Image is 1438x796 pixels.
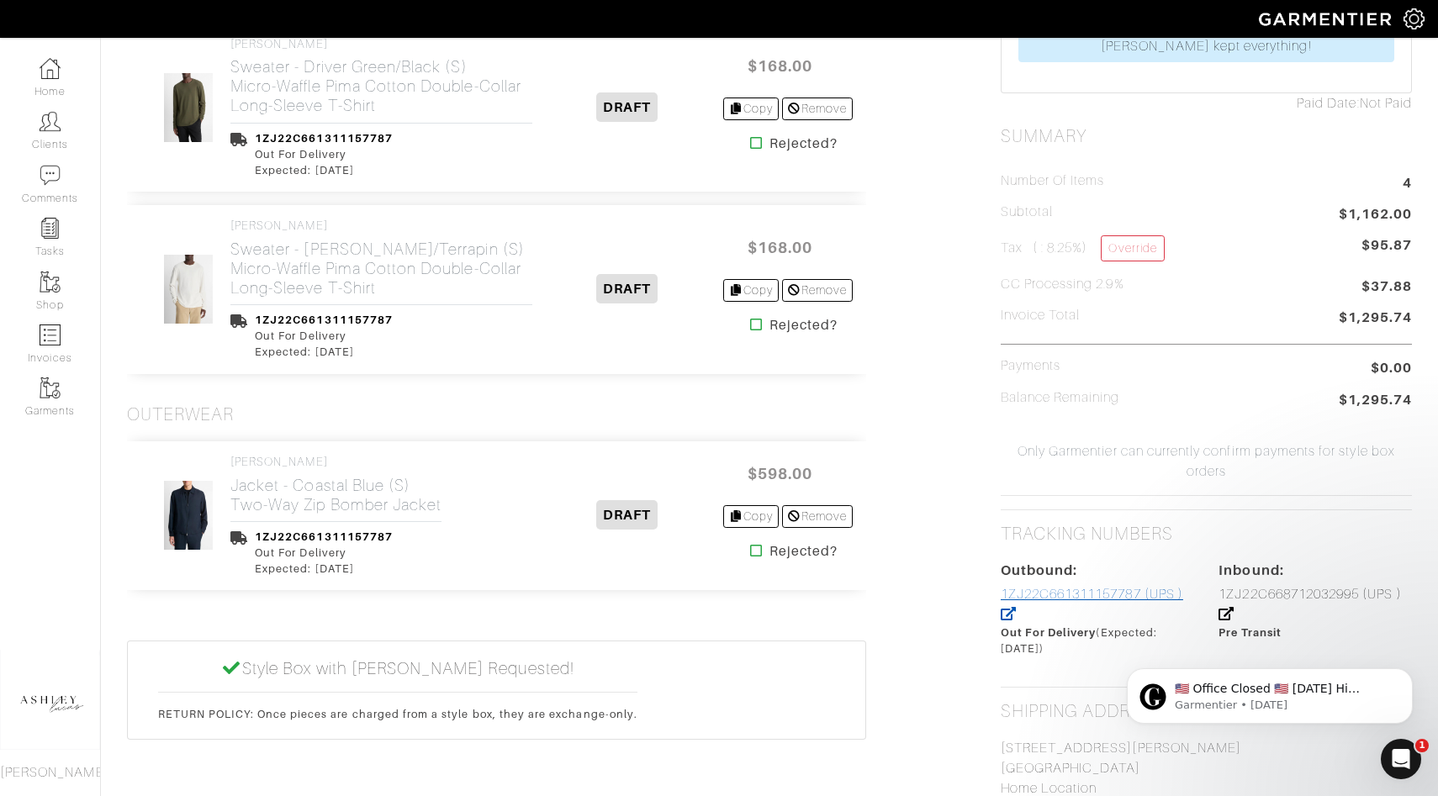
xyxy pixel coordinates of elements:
[1001,625,1194,656] div: (Expected: [DATE])
[1219,561,1412,581] div: Inbound:
[1001,235,1165,261] h5: Tax ( : 8.25%)
[782,98,852,120] a: Remove
[769,134,838,154] strong: Rejected?
[1250,4,1404,34] img: garmentier-logo-header-white-b43fb05a5012e4ada735d5af1a66efaba907eab6374d6393d1fbf88cb4ef424d.png
[230,57,532,115] h2: Sweater - Driver Green/Black (S) Micro-Waffle Pima Cotton Double-Collar Long-Sleeve T-Shirt
[782,505,852,528] a: Remove
[1001,561,1194,581] div: Outbound:
[158,658,637,678] h5: Style Box with [PERSON_NAME] Requested!
[596,274,658,303] span: DRAFT
[1001,126,1412,147] h2: Summary
[230,476,441,514] h2: Jacket - Coastal Blue (S) Two-Way Zip Bomber Jacket
[255,162,393,178] div: Expected: [DATE]
[127,404,234,425] h3: Outerwear
[1001,358,1060,374] h5: Payments
[769,541,838,561] strong: Rejected?
[1001,390,1120,406] h5: Balance Remaining
[1001,701,1164,722] h2: Shipping Address
[40,165,61,186] img: comment-icon-a0a6a9ef722e966f86d9cbdc48e553b5cf19dbc54f86b18d962a5391bc8f6eb6.png
[1001,626,1097,639] span: Out For Delivery
[1381,739,1421,779] iframe: Intercom live chat
[158,706,637,722] p: RETURN POLICY: Once pieces are charged from a style box, they are exchange-only.
[230,37,532,116] a: [PERSON_NAME] Sweater - Driver Green/Black (S)Micro-Waffle Pima Cotton Double-Collar Long-Sleeve ...
[40,111,61,132] img: clients-icon-6bae9207a08558b7cb47a8932f037763ab4055f8c8b6bfacd5dc20c3e0201464.png
[730,229,831,266] span: $168.00
[255,314,393,326] a: 1ZJ22C661311157787
[230,240,532,298] h2: Sweater - [PERSON_NAME]/Terrapin (S) Micro-Waffle Pima Cotton Double-Collar Long-Sleeve T-Shirt
[1001,204,1053,220] h5: Subtotal
[40,324,61,345] img: orders-icon-0abe47150d42831381b5fb84f609e132dff9fe21cb692f30cb5eec754e2cba89.png
[1001,308,1081,324] h5: Invoice Total
[163,254,214,324] img: aWT9Tg69pP1r8gEGKGyPELtz
[997,441,1416,482] span: Only Garmentier can currently confirm payments for style box orders
[723,505,780,528] a: Copy
[230,455,441,469] h4: [PERSON_NAME]
[1403,173,1412,196] span: 4
[1101,235,1164,261] a: Override
[1361,277,1412,299] span: $37.88
[730,456,831,492] span: $598.00
[1297,96,1360,111] span: Paid Date:
[1339,308,1412,330] span: $1,295.74
[230,455,441,514] a: [PERSON_NAME] Jacket - Coastal Blue (S)Two-Way Zip Bomber Jacket
[1361,235,1412,256] span: $95.87
[1001,277,1124,293] h5: CC Processing 2.9%
[255,561,393,577] div: Expected: [DATE]
[1018,30,1394,62] a: [PERSON_NAME] kept everything!
[163,480,214,551] img: bquaUpqa9LBQbw9CFvuLMHu3
[255,530,393,543] a: 1ZJ22C661311157787
[1339,204,1412,227] span: $1,162.00
[782,279,852,302] a: Remove
[769,315,838,335] strong: Rejected?
[230,219,532,298] a: [PERSON_NAME] Sweater - [PERSON_NAME]/Terrapin (S)Micro-Waffle Pima Cotton Double-Collar Long-Sle...
[40,218,61,239] img: reminder-icon-8004d30b9f0a5d33ae49ab947aed9ed385cf756f9e5892f1edd6e32f2345188e.png
[40,271,61,293] img: garments-icon-b7da505a4dc4fd61783c78ac3ca0ef83fa9d6f193b1c9dc38574b1d14d53ca28.png
[163,72,214,143] img: ddzEjbxqn3mogn4Scjtr5eJQ
[230,37,532,51] h4: [PERSON_NAME]
[230,219,532,233] h4: [PERSON_NAME]
[730,48,831,84] span: $168.00
[723,98,780,120] a: Copy
[1001,587,1183,622] a: 1ZJ22C661311157787 (UPS )
[255,328,393,344] div: Out For Delivery
[596,500,658,530] span: DRAFT
[1001,173,1105,189] h5: Number of Items
[596,92,658,122] span: DRAFT
[255,146,393,162] div: Out For Delivery
[1219,626,1282,639] span: Pre Transit
[1339,390,1412,413] span: $1,295.74
[40,58,61,79] img: dashboard-icon-dbcd8f5a0b271acd01030246c82b418ddd0df26cd7fceb0bd07c9910d44c42f6.png
[723,279,780,302] a: Copy
[255,132,393,145] a: 1ZJ22C661311157787
[1102,633,1438,751] iframe: Intercom notifications message
[255,545,393,561] div: Out For Delivery
[1001,93,1412,113] div: Not Paid
[1415,739,1429,752] span: 1
[1219,587,1401,622] a: 1ZJ22C668712032995 (UPS )
[255,344,393,360] div: Expected: [DATE]
[40,377,61,398] img: garments-icon-b7da505a4dc4fd61783c78ac3ca0ef83fa9d6f193b1c9dc38574b1d14d53ca28.png
[1404,8,1425,29] img: gear-icon-white-bd11855cb880d31180b6d7d6211b90ccbf57a29d726f0c71d8c61bd08dd39cc2.png
[1371,358,1412,378] span: $0.00
[1001,524,1174,545] h2: Tracking numbers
